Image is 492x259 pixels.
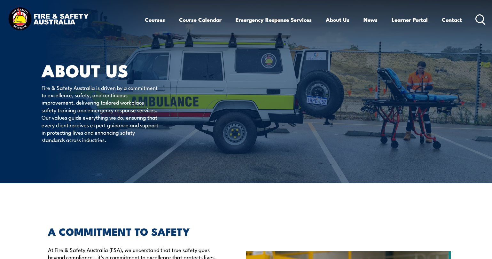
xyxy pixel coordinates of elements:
[326,11,349,28] a: About Us
[48,227,217,236] h2: A COMMITMENT TO SAFETY
[145,11,165,28] a: Courses
[236,11,312,28] a: Emergency Response Services
[392,11,428,28] a: Learner Portal
[179,11,222,28] a: Course Calendar
[42,84,158,144] p: Fire & Safety Australia is driven by a commitment to excellence, safety, and continuous improveme...
[442,11,462,28] a: Contact
[42,63,199,78] h1: About Us
[363,11,378,28] a: News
